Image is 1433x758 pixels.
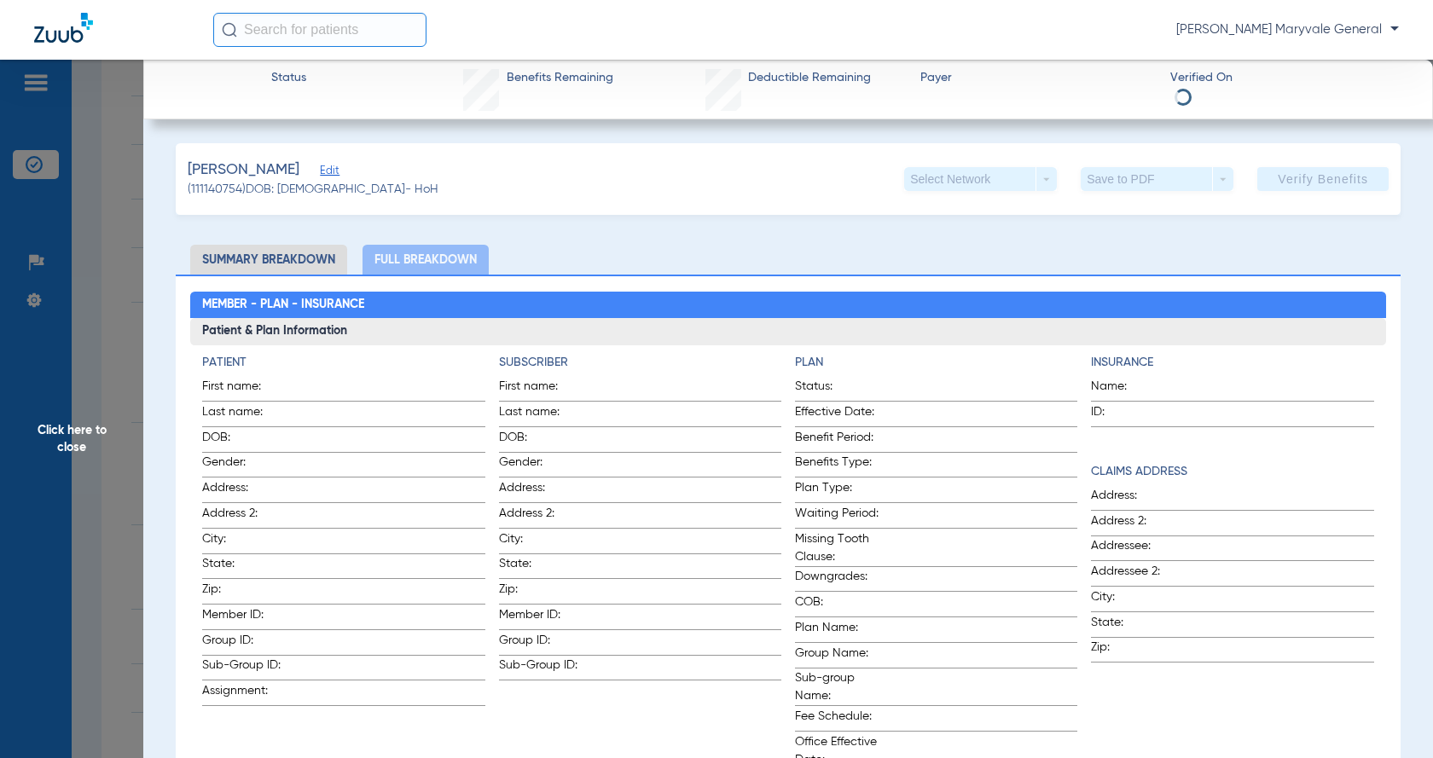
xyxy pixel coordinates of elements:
img: Search Icon [222,22,237,38]
span: Group ID: [499,632,583,655]
h4: Claims Address [1091,463,1373,481]
span: Address: [1091,487,1175,510]
span: Address 2: [202,505,286,528]
span: State: [499,555,583,578]
span: DOB: [202,429,286,452]
span: Group Name: [795,645,879,668]
span: Sub-group Name: [795,669,879,705]
span: Fee Schedule: [795,708,879,731]
span: State: [202,555,286,578]
span: DOB: [499,429,583,452]
span: Missing Tooth Clause: [795,530,879,566]
span: Plan Type: [795,479,879,502]
span: Address 2: [1091,512,1175,535]
h2: Member - Plan - Insurance [190,292,1385,319]
li: Full Breakdown [363,245,489,275]
span: Member ID: [499,606,583,629]
span: Zip: [499,581,583,604]
span: Last name: [499,403,583,426]
span: Sub-Group ID: [202,657,286,680]
span: Name: [1091,378,1139,401]
span: Downgrades: [795,568,879,591]
span: [PERSON_NAME] Maryvale General [1176,21,1399,38]
span: Status: [795,378,879,401]
input: Search for patients [213,13,426,47]
span: First name: [202,378,286,401]
span: City: [499,530,583,553]
h4: Subscriber [499,354,781,372]
span: Addressee 2: [1091,563,1175,586]
span: City: [1091,588,1175,611]
span: (111140754) DOB: [DEMOGRAPHIC_DATA] - HoH [188,181,438,199]
h4: Insurance [1091,354,1373,372]
h4: Plan [795,354,1077,372]
span: Verified On [1170,69,1405,87]
span: Assignment: [202,682,286,705]
h4: Patient [202,354,484,372]
span: Sub-Group ID: [499,657,583,680]
span: Deductible Remaining [748,69,871,87]
span: Addressee: [1091,537,1175,560]
span: Address: [202,479,286,502]
span: Member ID: [202,606,286,629]
span: Payer [920,69,1155,87]
span: Status [271,69,306,87]
iframe: Chat Widget [1348,676,1433,758]
span: Benefit Period: [795,429,879,452]
span: Address 2: [499,505,583,528]
span: First name: [499,378,583,401]
img: Zuub Logo [34,13,93,43]
span: COB: [795,593,879,616]
span: ID: [1091,403,1139,426]
span: Waiting Period: [795,505,879,528]
span: State: [1091,614,1175,637]
span: Plan Name: [795,619,879,642]
span: Zip: [1091,639,1175,662]
span: Edit [320,165,335,181]
span: Group ID: [202,632,286,655]
span: City: [202,530,286,553]
span: Gender: [202,454,286,477]
li: Summary Breakdown [190,245,347,275]
span: Last name: [202,403,286,426]
span: Zip: [202,581,286,604]
span: Gender: [499,454,583,477]
span: Benefits Type: [795,454,879,477]
span: Benefits Remaining [507,69,613,87]
span: Effective Date: [795,403,879,426]
h3: Patient & Plan Information [190,318,1385,345]
span: [PERSON_NAME] [188,159,299,181]
span: Address: [499,479,583,502]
